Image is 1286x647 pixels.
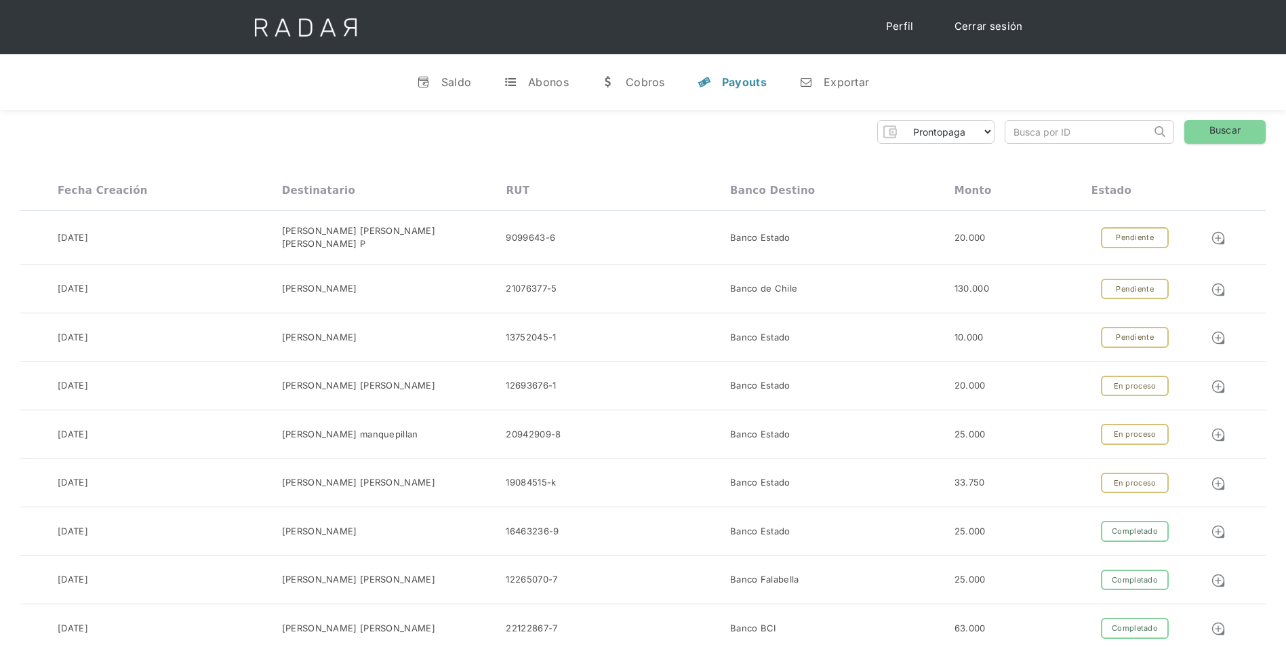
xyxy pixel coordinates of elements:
img: Detalle [1211,524,1226,539]
img: Detalle [1211,282,1226,297]
div: 12693676-1 [506,379,556,393]
div: [DATE] [58,573,88,587]
div: y [698,75,711,89]
div: [PERSON_NAME] [282,331,357,345]
div: Payouts [722,75,767,89]
div: Banco Estado [730,231,790,245]
div: Banco Estado [730,331,790,345]
div: n [799,75,813,89]
div: [DATE] [58,282,88,296]
div: Monto [955,184,992,197]
div: 63.000 [955,622,986,635]
img: Detalle [1211,573,1226,588]
div: Exportar [824,75,869,89]
img: Detalle [1211,330,1226,345]
div: Pendiente [1101,227,1169,248]
div: [PERSON_NAME] [PERSON_NAME] [282,379,435,393]
div: 10.000 [955,331,984,345]
div: Fecha creación [58,184,148,197]
div: Completado [1101,521,1169,542]
img: Detalle [1211,427,1226,442]
div: Banco Estado [730,379,790,393]
div: Banco Falabella [730,573,799,587]
div: [PERSON_NAME] [PERSON_NAME] [282,622,435,635]
div: [DATE] [58,525,88,538]
div: 20942909-8 [506,428,561,442]
div: Cobros [626,75,665,89]
div: 25.000 [955,525,986,538]
div: 13752045-1 [506,331,556,345]
div: [DATE] [58,331,88,345]
div: Estado [1091,184,1131,197]
div: 22122867-7 [506,622,557,635]
div: En proceso [1101,424,1169,445]
input: Busca por ID [1005,121,1151,143]
img: Detalle [1211,231,1226,246]
div: Completado [1101,570,1169,591]
a: Buscar [1184,120,1266,144]
div: 130.000 [955,282,989,296]
div: Banco Estado [730,476,790,490]
div: [PERSON_NAME] manquepillan [282,428,418,442]
div: 25.000 [955,573,986,587]
img: Detalle [1211,379,1226,394]
div: 20.000 [955,379,986,393]
div: 16463236-9 [506,525,559,538]
div: [DATE] [58,622,88,635]
div: Banco Estado [730,525,790,538]
div: Destinatario [282,184,355,197]
div: 25.000 [955,428,986,442]
div: En proceso [1101,473,1169,494]
div: [PERSON_NAME] [282,525,357,538]
div: Completado [1101,618,1169,639]
a: Cerrar sesión [941,14,1037,40]
form: Form [877,120,994,144]
div: 19084515-k [506,476,556,490]
div: Pendiente [1101,279,1169,300]
div: 9099643-6 [506,231,555,245]
div: [DATE] [58,231,88,245]
div: [PERSON_NAME] [PERSON_NAME] [PERSON_NAME] P [282,224,506,251]
div: 33.750 [955,476,985,490]
div: 20.000 [955,231,986,245]
div: [PERSON_NAME] [PERSON_NAME] [282,476,435,490]
div: Abonos [528,75,569,89]
div: Banco de Chile [730,282,797,296]
div: t [504,75,517,89]
img: Detalle [1211,476,1226,491]
div: Banco BCI [730,622,776,635]
div: Banco destino [730,184,815,197]
img: Detalle [1211,621,1226,636]
a: Perfil [872,14,927,40]
div: 21076377-5 [506,282,557,296]
div: [PERSON_NAME] [PERSON_NAME] [282,573,435,587]
div: Banco Estado [730,428,790,442]
div: w [601,75,615,89]
div: En proceso [1101,376,1169,397]
div: Saldo [441,75,472,89]
div: [DATE] [58,428,88,442]
div: 12265070-7 [506,573,557,587]
div: RUT [506,184,529,197]
div: v [417,75,430,89]
div: Pendiente [1101,327,1169,348]
div: [PERSON_NAME] [282,282,357,296]
div: [DATE] [58,379,88,393]
div: [DATE] [58,476,88,490]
